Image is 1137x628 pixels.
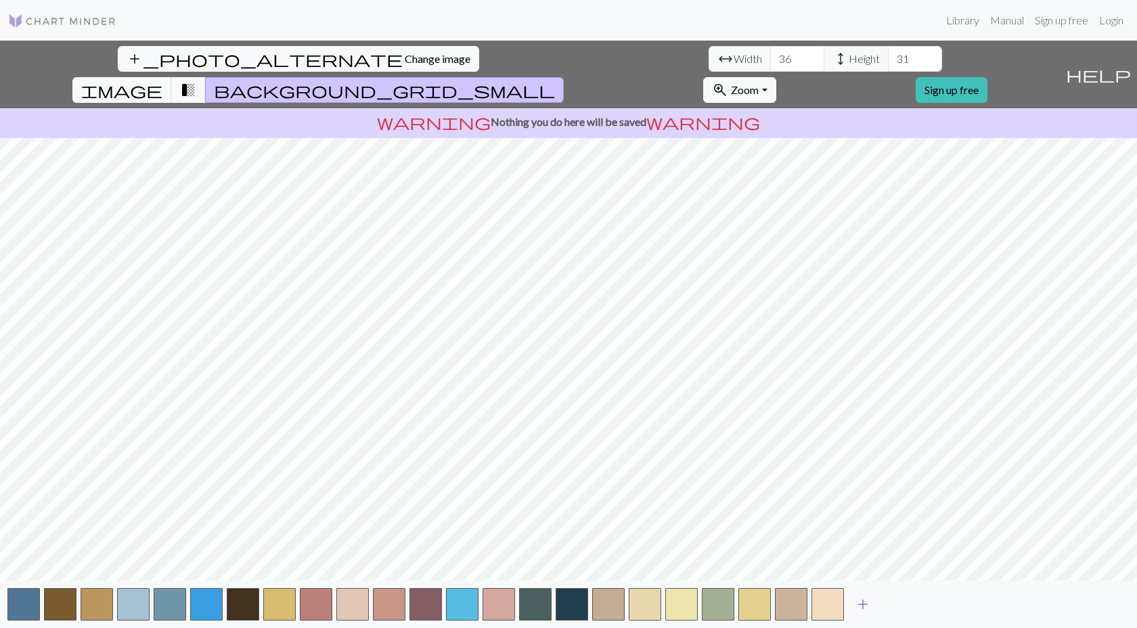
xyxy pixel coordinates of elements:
span: zoom_in [712,81,728,99]
button: Add color [846,591,880,617]
p: Nothing you do here will be saved [5,114,1132,130]
span: Change image [405,52,470,65]
span: transition_fade [180,81,196,99]
span: height [832,49,849,68]
a: Library [941,7,985,34]
button: Change image [118,46,479,72]
span: warning [646,112,760,131]
span: arrow_range [717,49,734,68]
span: image [81,81,162,99]
span: help [1066,65,1131,84]
a: Manual [985,7,1029,34]
button: Zoom [703,77,776,103]
span: background_grid_small [214,81,555,99]
span: Height [849,51,880,67]
span: Zoom [731,83,759,96]
span: Width [734,51,762,67]
a: Sign up free [1029,7,1094,34]
a: Login [1094,7,1129,34]
button: Help [1060,41,1137,108]
span: add [855,595,871,614]
span: add_photo_alternate [127,49,403,68]
img: Logo [8,13,116,29]
span: warning [377,112,491,131]
a: Sign up free [916,77,987,103]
